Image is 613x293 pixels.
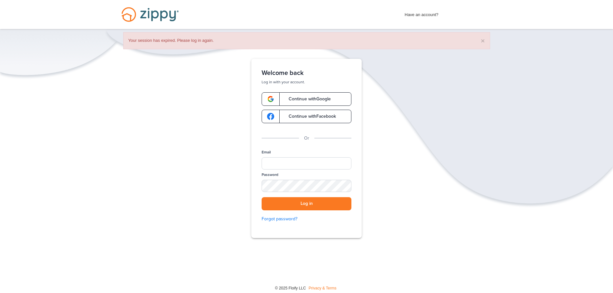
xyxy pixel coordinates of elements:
[262,157,351,169] input: Email
[123,32,490,49] div: Your session has expired. Please log in again.
[275,286,306,290] span: © 2025 Floify LLC
[267,96,274,103] img: google-logo
[262,79,351,85] p: Log in with your account.
[262,92,351,106] a: google-logoContinue withGoogle
[262,172,278,178] label: Password
[282,114,336,119] span: Continue with Facebook
[282,97,331,101] span: Continue with Google
[309,286,336,290] a: Privacy & Terms
[262,180,351,192] input: Password
[267,113,274,120] img: google-logo
[262,150,271,155] label: Email
[262,69,351,77] h1: Welcome back
[405,8,439,18] span: Have an account?
[481,37,485,44] button: ×
[595,278,611,291] img: Back to Top
[262,110,351,123] a: google-logoContinue withFacebook
[262,197,351,210] button: Log in
[304,135,309,142] p: Or
[262,215,351,223] a: Forgot password?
